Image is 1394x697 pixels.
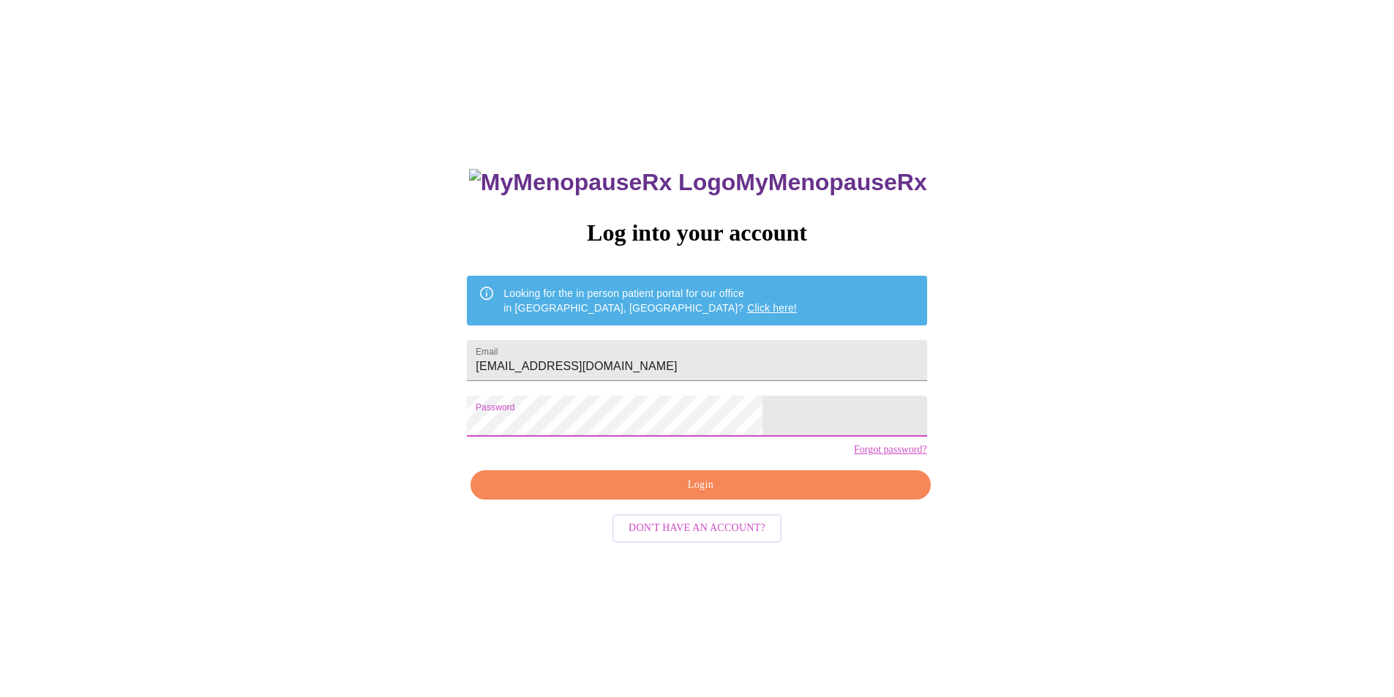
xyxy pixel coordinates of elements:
[612,514,782,543] button: Don't have an account?
[854,444,927,456] a: Forgot password?
[487,476,913,494] span: Login
[471,470,930,500] button: Login
[736,407,754,425] keeper-lock: Open Keeper Popup
[469,169,927,196] h3: MyMenopauseRx
[467,219,926,246] h3: Log into your account
[629,519,765,538] span: Don't have an account?
[609,521,785,533] a: Don't have an account?
[747,302,797,314] a: Click here!
[503,280,797,321] div: Looking for the in person patient portal for our office in [GEOGRAPHIC_DATA], [GEOGRAPHIC_DATA]?
[469,169,735,196] img: MyMenopauseRx Logo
